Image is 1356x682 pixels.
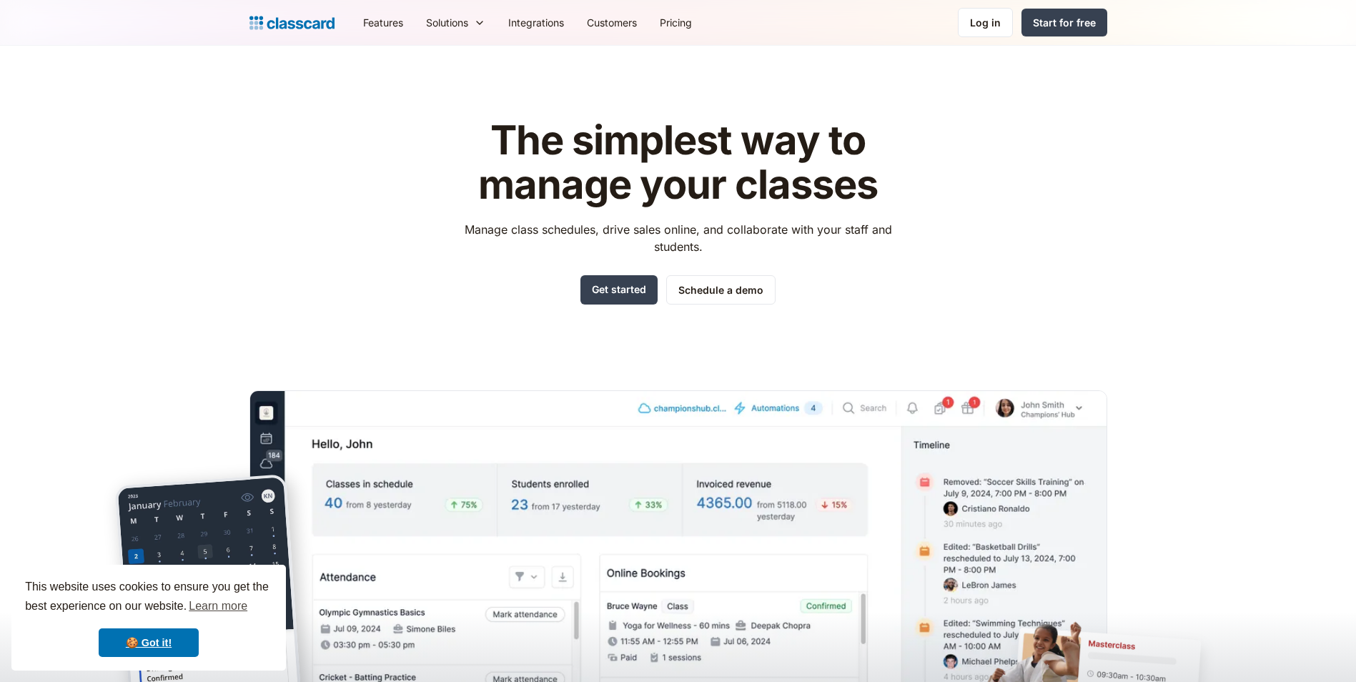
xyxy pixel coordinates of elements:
[648,6,703,39] a: Pricing
[958,8,1013,37] a: Log in
[11,565,286,671] div: cookieconsent
[451,119,905,207] h1: The simplest way to manage your classes
[451,221,905,255] p: Manage class schedules, drive sales online, and collaborate with your staff and students.
[970,15,1001,30] div: Log in
[1021,9,1107,36] a: Start for free
[99,628,199,657] a: dismiss cookie message
[666,275,776,305] a: Schedule a demo
[415,6,497,39] div: Solutions
[187,595,249,617] a: learn more about cookies
[1033,15,1096,30] div: Start for free
[25,578,272,617] span: This website uses cookies to ensure you get the best experience on our website.
[580,275,658,305] a: Get started
[352,6,415,39] a: Features
[426,15,468,30] div: Solutions
[249,13,335,33] a: home
[497,6,575,39] a: Integrations
[575,6,648,39] a: Customers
